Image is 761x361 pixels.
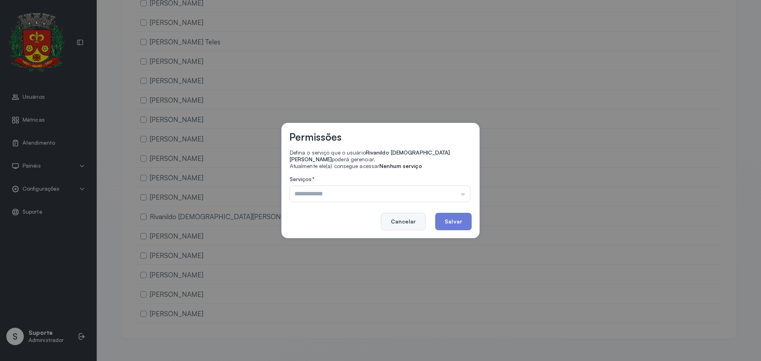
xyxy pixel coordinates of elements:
[290,163,470,170] p: Atualmente ele(a) consegue acessar
[290,149,470,163] p: Defina o serviço que o usuário poderá gerenciar.
[435,213,472,230] button: Salvar
[379,162,422,169] strong: Nenhum serviço
[290,149,450,162] span: Rivanildo [DEMOGRAPHIC_DATA][PERSON_NAME]
[289,131,342,143] h3: Permissões
[381,213,426,230] button: Cancelar
[290,176,312,182] span: Serviços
